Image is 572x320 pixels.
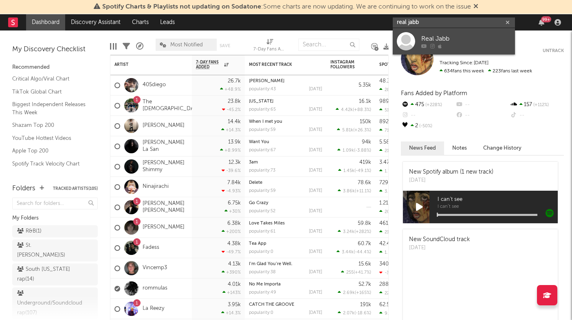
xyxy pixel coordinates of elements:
[379,168,396,174] div: 1.76k
[222,229,241,234] div: +200 %
[143,244,159,251] a: Fadess
[228,200,241,206] div: 6.75k
[379,290,392,296] div: 22k
[338,229,371,234] div: ( )
[379,200,393,206] div: 1.21M
[249,120,322,124] div: When I met you
[227,180,241,185] div: 7.84k
[438,205,558,209] span: I can’t see
[359,83,371,88] div: 5.35k
[440,61,488,65] span: Tracking Since: [DATE]
[249,99,322,104] div: Tennessee
[401,141,444,155] button: News Feed
[379,139,394,145] div: 5.58M
[379,241,393,246] div: 42.4k
[249,181,262,185] a: Delete
[249,160,258,165] a: 3am
[26,14,65,30] a: Dashboard
[336,107,371,112] div: ( )
[360,302,371,307] div: 191k
[143,285,167,292] a: rommulas
[362,139,371,145] div: 94k
[249,201,268,205] a: Go Crazy
[379,302,392,307] div: 62.5k
[222,270,241,275] div: +390 %
[355,250,370,255] span: -44.4 %
[359,261,371,267] div: 15.6k
[358,221,371,226] div: 59.8k
[309,250,322,254] div: [DATE]
[249,221,285,226] a: Love Takes Miles
[154,14,180,30] a: Leads
[379,229,396,235] div: 21.6k
[309,87,322,91] div: [DATE]
[338,168,371,173] div: ( )
[379,99,392,104] div: 989k
[379,261,392,267] div: 340k
[17,265,75,284] div: South [US_STATE] rap ( 14 )
[440,69,484,74] span: 634 fans this week
[143,183,169,190] a: Ninajirachi
[249,128,276,132] div: popularity: 59
[102,4,471,10] span: : Some charts are now updating. We are continuing to work on the issue
[421,34,511,44] div: Real Jabb
[379,311,396,316] div: 9.29k
[136,35,143,58] div: A&R Pipeline
[379,107,396,113] div: 51.4k
[379,119,392,124] div: 892k
[341,108,353,112] span: 4.42k
[249,303,294,307] a: CATCH THE GROOVE
[12,263,98,285] a: South [US_STATE] rap(14)
[409,235,470,244] div: New SoundCloud track
[359,160,371,165] div: 419k
[17,241,75,260] div: St. [PERSON_NAME] ( 5 )
[114,62,176,67] div: Artist
[12,63,98,72] div: Recommended
[309,311,322,315] div: [DATE]
[356,291,370,295] span: +165 %
[253,45,286,54] div: 7-Day Fans Added (7-Day Fans Added)
[343,189,355,194] span: 3.86k
[359,282,371,287] div: 52.7k
[143,305,164,312] a: La Reezy
[343,291,355,295] span: 2.69k
[309,189,322,193] div: [DATE]
[110,35,117,58] div: Edit Columns
[220,87,241,92] div: +48.9 %
[356,230,370,234] span: +282 %
[342,250,354,255] span: 3.44k
[12,225,98,237] a: R&B(1)
[409,168,493,176] div: New Spotify album (1 new track)
[379,189,396,194] div: 3.56k
[338,290,371,295] div: ( )
[401,90,467,96] span: Fans Added by Platform
[473,4,478,10] span: Dismiss
[379,180,391,185] div: 729k
[249,99,273,104] a: [US_STATE]
[53,187,98,191] button: Tracked Artists(105)
[253,35,286,58] div: 7-Day Fans Added (7-Day Fans Added)
[249,140,322,144] div: Want You
[379,221,391,226] div: 461k
[12,198,98,209] input: Search for folders...
[393,28,515,54] a: Real Jabb
[379,160,394,165] div: 3.47M
[354,108,370,112] span: +88.3 %
[228,139,241,145] div: 13.9k
[228,78,241,84] div: 26.7k
[227,241,241,246] div: 4.38k
[17,289,82,318] div: Underground/Soundcloud rap ( 107 )
[228,99,241,104] div: 23.8k
[143,139,188,153] a: [PERSON_NAME] La San
[222,188,241,194] div: -4.93 %
[409,176,493,185] div: [DATE]
[12,74,90,83] a: Critical Algo/Viral Chart
[249,262,293,266] a: I’m Glad You’re Well.
[379,148,394,153] div: 216k
[12,239,98,261] a: St. [PERSON_NAME](5)
[309,168,322,173] div: [DATE]
[12,45,98,54] div: My Discovery Checklist
[228,261,241,267] div: 4.13k
[249,62,310,67] div: Most Recent Track
[249,250,273,254] div: popularity: 0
